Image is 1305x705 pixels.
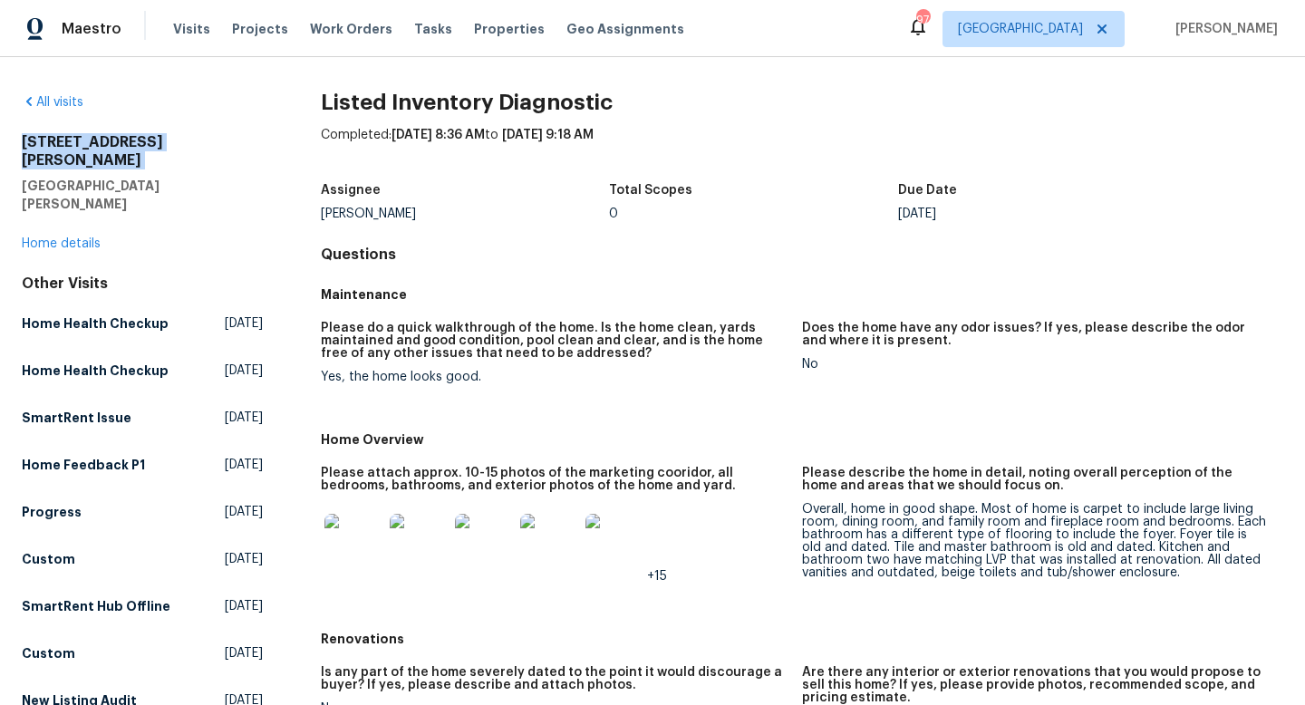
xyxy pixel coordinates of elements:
[22,354,263,387] a: Home Health Checkup[DATE]
[609,208,898,220] div: 0
[802,322,1269,347] h5: Does the home have any odor issues? If yes, please describe the odor and where it is present.
[321,630,1283,648] h5: Renovations
[647,570,667,583] span: +15
[225,597,263,615] span: [DATE]
[22,177,263,213] h5: [GEOGRAPHIC_DATA][PERSON_NAME]
[22,401,263,434] a: SmartRent Issue[DATE]
[22,590,263,623] a: SmartRent Hub Offline[DATE]
[225,644,263,662] span: [DATE]
[225,362,263,380] span: [DATE]
[22,133,263,169] h2: [STREET_ADDRESS][PERSON_NAME]
[802,358,1269,371] div: No
[321,126,1283,173] div: Completed: to
[321,467,788,492] h5: Please attach approx. 10-15 photos of the marketing cooridor, all bedrooms, bathrooms, and exteri...
[225,503,263,521] span: [DATE]
[225,409,263,427] span: [DATE]
[22,456,145,474] h5: Home Feedback P1
[321,285,1283,304] h5: Maintenance
[414,23,452,35] span: Tasks
[22,275,263,293] div: Other Visits
[22,237,101,250] a: Home details
[391,129,485,141] span: [DATE] 8:36 AM
[22,409,131,427] h5: SmartRent Issue
[1168,20,1278,38] span: [PERSON_NAME]
[898,184,957,197] h5: Due Date
[22,644,75,662] h5: Custom
[566,20,684,38] span: Geo Assignments
[321,93,1283,111] h2: Listed Inventory Diagnostic
[321,208,610,220] div: [PERSON_NAME]
[802,503,1269,579] div: Overall, home in good shape. Most of home is carpet to include large living room, dining room, an...
[22,503,82,521] h5: Progress
[321,430,1283,449] h5: Home Overview
[22,307,263,340] a: Home Health Checkup[DATE]
[321,322,788,360] h5: Please do a quick walkthrough of the home. Is the home clean, yards maintained and good condition...
[22,449,263,481] a: Home Feedback P1[DATE]
[22,314,169,333] h5: Home Health Checkup
[173,20,210,38] span: Visits
[310,20,392,38] span: Work Orders
[232,20,288,38] span: Projects
[474,20,545,38] span: Properties
[22,550,75,568] h5: Custom
[225,314,263,333] span: [DATE]
[22,96,83,109] a: All visits
[62,20,121,38] span: Maestro
[225,550,263,568] span: [DATE]
[321,184,381,197] h5: Assignee
[22,597,170,615] h5: SmartRent Hub Offline
[225,456,263,474] span: [DATE]
[22,362,169,380] h5: Home Health Checkup
[802,666,1269,704] h5: Are there any interior or exterior renovations that you would propose to sell this home? If yes, ...
[22,637,263,670] a: Custom[DATE]
[22,543,263,575] a: Custom[DATE]
[916,11,929,29] div: 97
[321,246,1283,264] h4: Questions
[321,666,788,691] h5: Is any part of the home severely dated to the point it would discourage a buyer? If yes, please d...
[22,496,263,528] a: Progress[DATE]
[609,184,692,197] h5: Total Scopes
[802,467,1269,492] h5: Please describe the home in detail, noting overall perception of the home and areas that we shoul...
[898,208,1187,220] div: [DATE]
[502,129,594,141] span: [DATE] 9:18 AM
[958,20,1083,38] span: [GEOGRAPHIC_DATA]
[321,371,788,383] div: Yes, the home looks good.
